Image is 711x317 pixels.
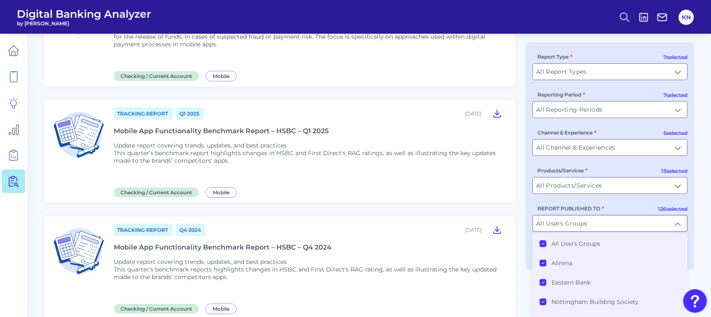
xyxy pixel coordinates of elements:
[114,188,202,196] a: Checking / Current Account
[206,304,237,314] span: Mobile
[114,25,505,48] p: This study provides HSBC with a comprehensive view of how UK competitors manage payment holds and...
[114,107,173,120] a: Tracking Report
[537,167,588,174] label: Products/Services
[537,129,596,136] label: Channel & Experience
[551,240,600,247] label: All Users Groups
[114,71,199,81] span: Checking / Current Account
[114,266,505,281] p: This quarter’s benchmark reports highlights changes in HSBC and First Direct's RAG rating, as wel...
[176,107,204,120] a: Q1 2025
[465,227,482,233] div: [DATE]
[465,110,482,117] div: [DATE]
[206,188,240,196] a: Mobile
[114,127,329,135] div: Mobile App Functionality Benchmark Report – HSBC – Q1 2025
[537,205,604,212] label: REPORT PUBLISHED TO
[537,54,572,60] label: Report Type
[679,10,694,25] button: KN
[551,259,572,267] label: Alinma
[114,188,199,197] span: Checking / Current Account
[206,72,240,80] a: Mobile
[114,142,287,149] span: Update report covering trends, updates, and best practices
[114,304,199,314] span: Checking / Current Account
[114,243,331,251] div: Mobile App Functionality Benchmark Report – HSBC – Q4 2024
[114,224,173,236] a: Tracking Report
[114,149,505,164] p: This quarter’s benchmark report highlights changes in HSBC and First Direct's RAG ratings, as wel...
[51,223,107,279] img: Checking / Current Account
[551,298,639,306] label: Nottingham Building Society
[176,224,206,236] a: Q4 2024
[114,72,202,80] a: Checking / Current Account
[17,8,151,20] span: Digital Banking Analyzer
[17,20,151,27] span: by [PERSON_NAME]
[206,304,240,312] a: Mobile
[51,107,107,163] img: Checking / Current Account
[114,258,287,266] span: Update report covering trends, updates, and best practices
[551,279,591,286] label: Eastern Bank
[683,289,707,313] button: Open Resource Center
[206,187,237,198] span: Mobile
[114,304,202,312] a: Checking / Current Account
[206,71,237,81] span: Mobile
[537,91,585,98] label: Reporting Period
